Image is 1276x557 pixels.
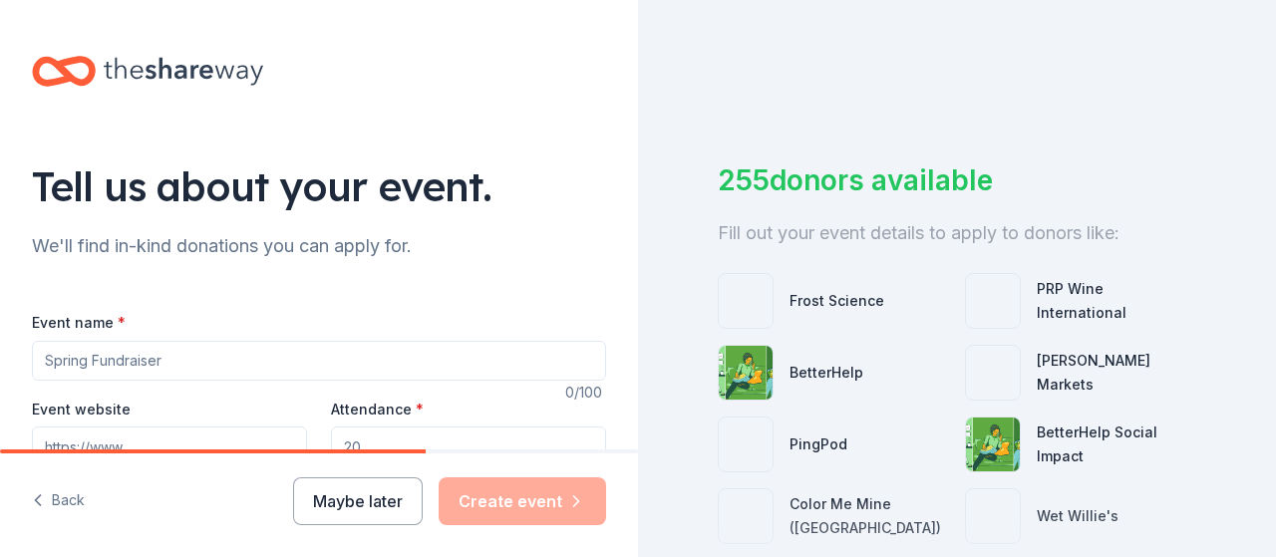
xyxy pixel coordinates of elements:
div: Fill out your event details to apply to donors like: [718,217,1196,249]
img: photo for BetterHelp [719,346,773,400]
label: Event name [32,313,126,333]
div: BetterHelp Social Impact [1037,420,1196,468]
label: Event website [32,400,131,419]
img: photo for Frost Science [719,274,773,328]
input: https://www... [32,426,307,466]
div: BetterHelp [790,361,863,385]
img: photo for PingPod [719,418,773,471]
div: 0 /100 [565,381,606,405]
input: 20 [331,426,606,466]
img: photo for PRP Wine International [966,274,1020,328]
div: 255 donors available [718,159,1196,201]
div: We'll find in-kind donations you can apply for. [32,230,606,262]
img: photo for BetterHelp Social Impact [966,418,1020,471]
img: photo for Milam's Markets [966,346,1020,400]
div: Tell us about your event. [32,158,606,214]
div: PingPod [790,432,847,456]
button: Maybe later [293,477,423,525]
input: Spring Fundraiser [32,341,606,381]
button: Back [32,480,85,522]
label: Attendance [331,400,424,419]
div: [PERSON_NAME] Markets [1037,349,1196,397]
div: Frost Science [790,289,884,313]
div: PRP Wine International [1037,277,1196,325]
